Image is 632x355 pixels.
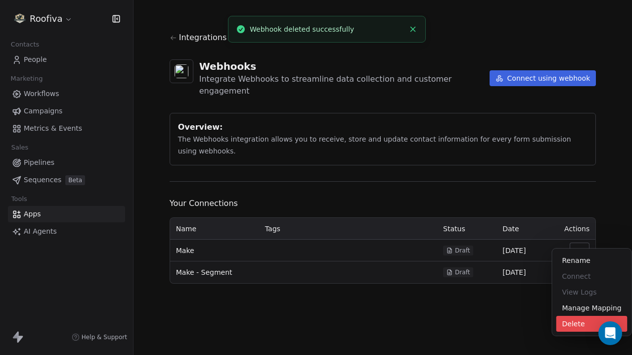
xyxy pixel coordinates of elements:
button: Close toast [406,23,419,36]
div: View Logs [556,284,628,300]
div: Manage Mapping [556,300,628,316]
div: Webhook deleted successfully [250,24,405,35]
div: Connect [556,268,628,284]
div: Delete [556,316,628,332]
div: Rename [556,253,628,268]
